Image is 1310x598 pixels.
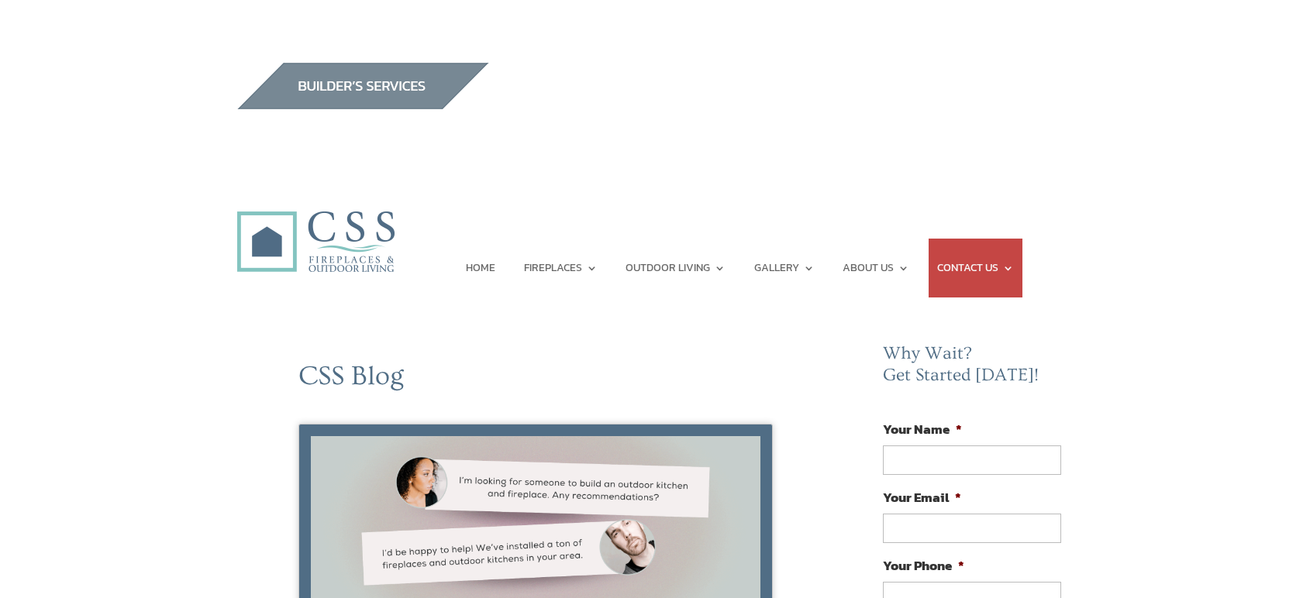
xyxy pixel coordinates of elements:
[937,239,1014,297] a: CONTACT US
[298,360,796,400] h1: CSS Blog
[236,95,489,115] a: builder services construction supply
[754,239,815,297] a: GALLERY
[883,557,964,574] label: Your Phone
[883,489,961,506] label: Your Email
[466,239,495,297] a: HOME
[626,239,726,297] a: OUTDOOR LIVING
[236,63,489,109] img: builders_btn
[883,343,1074,394] h2: Why Wait? Get Started [DATE]!
[883,421,962,438] label: Your Name
[236,168,395,280] img: CSS Fireplaces & Outdoor Living (Formerly Construction Solutions & Supply)- Jacksonville Ormond B...
[843,239,909,297] a: ABOUT US
[524,239,598,297] a: FIREPLACES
